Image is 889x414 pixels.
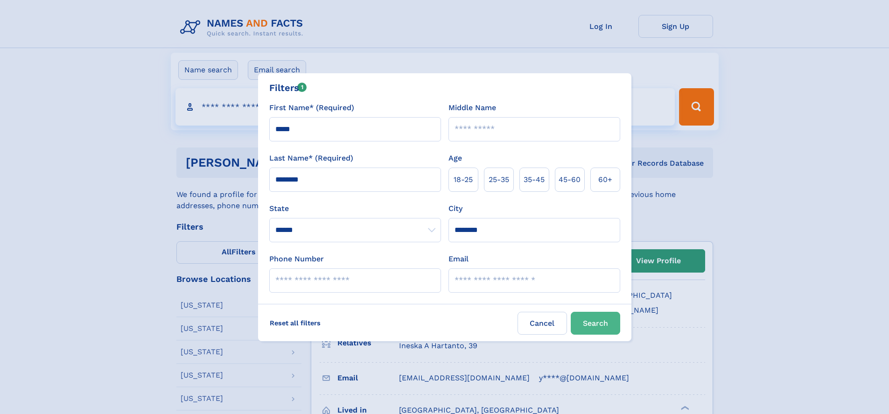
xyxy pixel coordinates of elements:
[448,153,462,164] label: Age
[454,174,473,185] span: 18‑25
[269,253,324,265] label: Phone Number
[269,203,441,214] label: State
[448,102,496,113] label: Middle Name
[269,102,354,113] label: First Name* (Required)
[269,81,307,95] div: Filters
[448,203,462,214] label: City
[571,312,620,335] button: Search
[489,174,509,185] span: 25‑35
[598,174,612,185] span: 60+
[264,312,327,334] label: Reset all filters
[524,174,545,185] span: 35‑45
[448,253,469,265] label: Email
[518,312,567,335] label: Cancel
[269,153,353,164] label: Last Name* (Required)
[559,174,581,185] span: 45‑60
